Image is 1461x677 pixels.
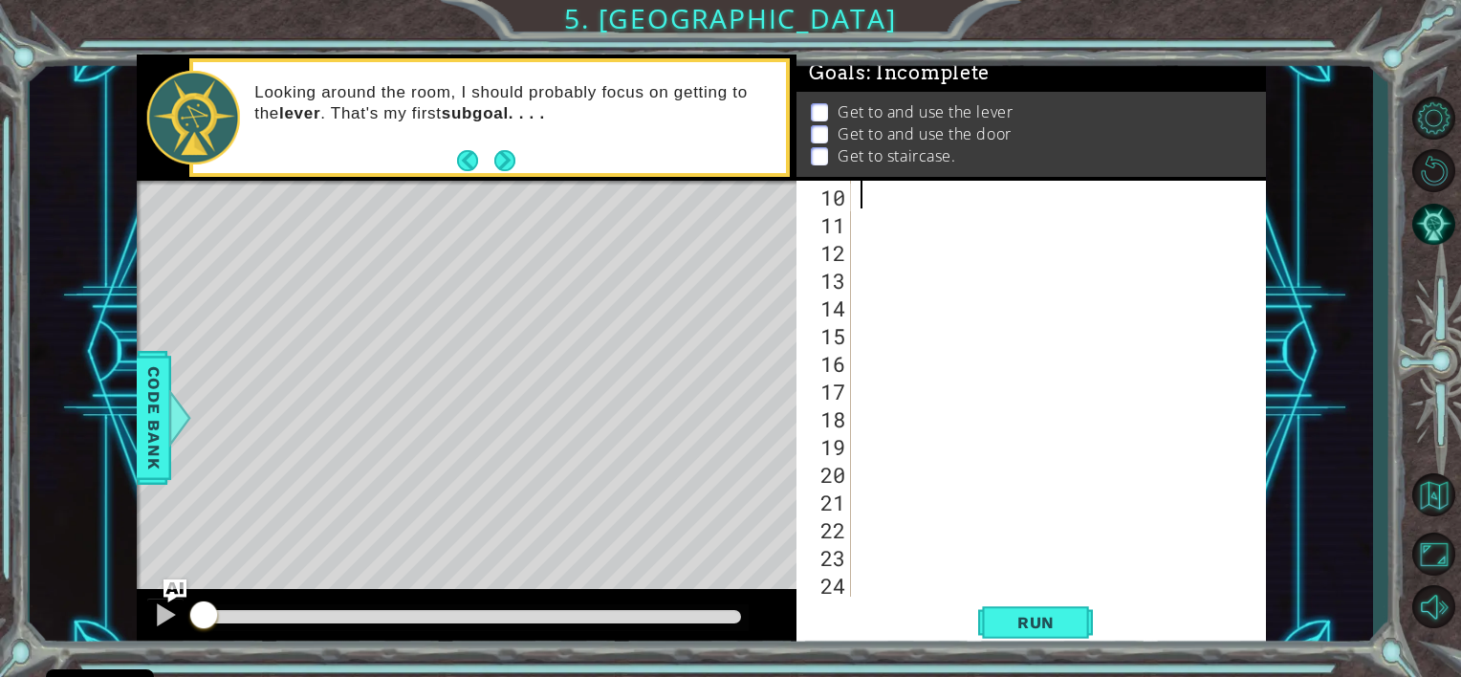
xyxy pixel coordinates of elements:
div: 13 [800,267,851,295]
div: 11 [800,211,851,239]
div: 21 [800,489,851,516]
div: 14 [800,295,851,322]
button: Shift+Enter: Run current code. [978,600,1093,646]
button: Ctrl + P: Pause [146,598,185,637]
div: 16 [800,350,851,378]
button: Back to Map [1406,468,1461,523]
strong: lever [279,104,320,122]
div: 22 [800,516,851,544]
a: Back to Map [1406,465,1461,528]
p: Get to staircase. [838,145,955,166]
p: Looking around the room, I should probably focus on getting to the . That's my first [254,82,773,124]
button: Level Options [1406,95,1461,142]
button: Mute [1406,583,1461,630]
div: 18 [800,405,851,433]
div: 24 [800,572,851,600]
span: : Incomplete [866,61,990,84]
strong: subgoal. . . . [442,104,545,122]
div: 10 [800,184,851,211]
div: 19 [800,433,851,461]
p: Get to and use the lever [838,101,1013,122]
button: Back [457,150,494,171]
p: Get to and use the door [838,123,1012,144]
div: 15 [800,322,851,350]
div: 17 [800,378,851,405]
button: Maximize Browser [1406,531,1461,578]
button: AI Hint [1406,200,1461,247]
span: Run [998,613,1074,632]
span: Goals [809,61,990,85]
button: Next [494,150,515,171]
div: 12 [800,239,851,267]
div: 20 [800,461,851,489]
button: Ask AI [164,579,186,602]
span: Code Bank [139,360,169,476]
div: 23 [800,544,851,572]
button: Restart Level [1406,147,1461,194]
